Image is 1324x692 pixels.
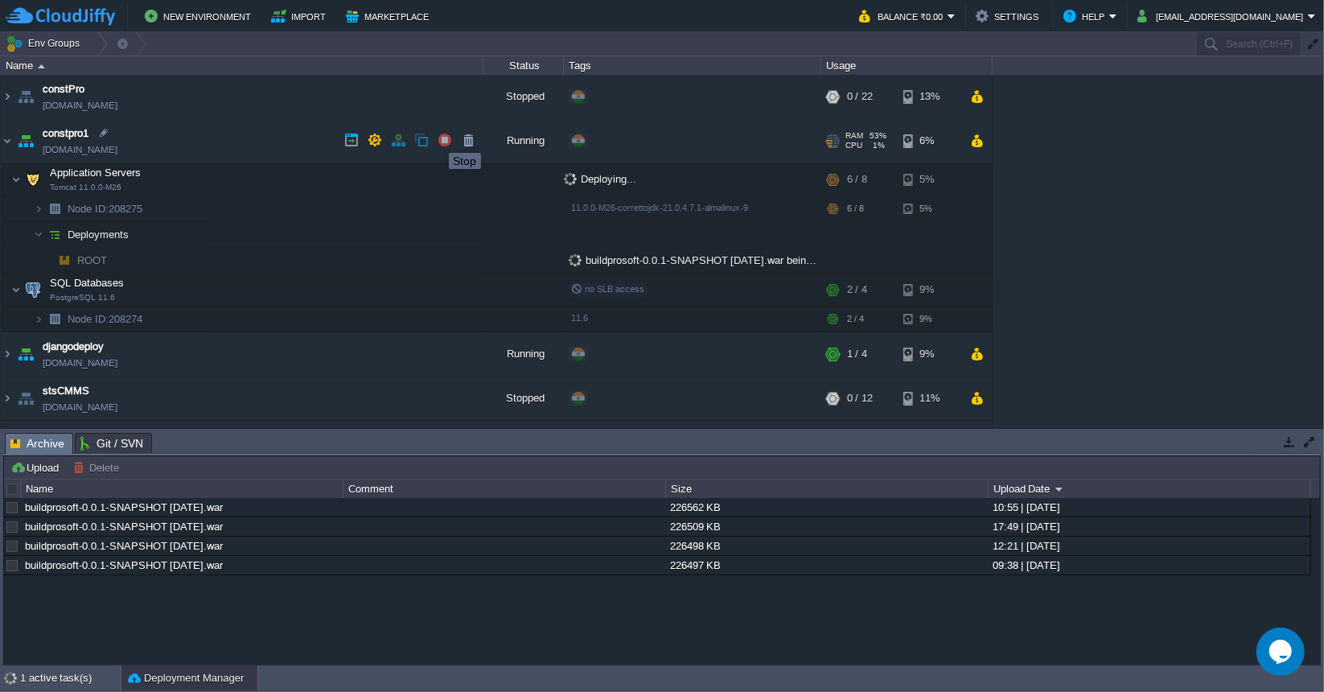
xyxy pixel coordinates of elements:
[903,377,956,420] div: 11%
[43,126,88,142] span: constpro1
[68,203,109,215] span: Node ID:
[847,274,867,306] div: 2 / 4
[25,540,223,552] a: buildprosoft-0.0.1-SNAPSHOT [DATE].war
[11,274,21,306] img: AMDAwAAAACH5BAEAAAAALAAAAAABAAEAAAICRAEAOw==
[66,202,145,216] a: Node ID:208275
[43,355,117,371] a: [DOMAIN_NAME]
[483,421,564,464] div: Stopped
[1,119,14,163] img: AMDAwAAAACH5BAEAAAAALAAAAAABAAEAAAICRAEAOw==
[1256,628,1308,676] iframe: chat widget
[80,434,143,453] span: Git / SVN
[68,313,109,325] span: Node ID:
[847,421,873,464] div: 0 / 12
[66,312,145,326] span: 208274
[50,293,115,303] span: PostgreSQL 11.6
[73,460,124,475] button: Delete
[666,556,987,575] div: 226497 KB
[22,163,44,196] img: AMDAwAAAACH5BAEAAAAALAAAAAABAAEAAAICRAEAOw==
[845,131,863,141] span: RAM
[48,277,126,289] a: SQL DatabasesPostgreSQL 11.6
[869,141,885,150] span: 1%
[48,167,143,179] a: Application ServersTomcat 11.0.0-M26
[38,64,45,68] img: AMDAwAAAACH5BAEAAAAALAAAAAABAAEAAAICRAEAOw==
[847,75,873,118] div: 0 / 22
[2,56,483,75] div: Name
[48,166,143,179] span: Application Servers
[1,377,14,420] img: AMDAwAAAACH5BAEAAAAALAAAAAABAAEAAAICRAEAOw==
[989,517,1310,536] div: 17:49 | [DATE]
[989,537,1310,555] div: 12:21 | [DATE]
[903,332,956,376] div: 9%
[53,248,76,273] img: AMDAwAAAACH5BAEAAAAALAAAAAABAAEAAAICRAEAOw==
[989,556,1310,575] div: 09:38 | [DATE]
[43,399,117,415] a: [DOMAIN_NAME]
[847,196,864,221] div: 6 / 8
[25,559,223,571] a: buildprosoft-0.0.1-SNAPSHOT [DATE].war
[847,307,864,332] div: 2 / 4
[847,332,867,376] div: 1 / 4
[6,32,85,55] button: Env Groups
[571,203,748,212] span: 11.0.0-M26-correttojdk-21.0.4.7.1-almalinux-9
[43,307,66,332] img: AMDAwAAAACH5BAEAAAAALAAAAAABAAEAAAICRAEAOw==
[483,75,564,118] div: Stopped
[1,332,14,376] img: AMDAwAAAACH5BAEAAAAALAAAAAABAAEAAAICRAEAOw==
[571,284,644,294] span: no SLB access
[14,75,37,118] img: AMDAwAAAACH5BAEAAAAALAAAAAABAAEAAAICRAEAOw==
[870,131,886,141] span: 53%
[822,56,992,75] div: Usage
[667,480,988,498] div: Size
[128,670,244,686] button: Deployment Manager
[571,313,588,323] span: 11.6
[903,421,956,464] div: 21%
[989,480,1310,498] div: Upload Date
[66,228,131,241] a: Deployments
[43,222,66,247] img: AMDAwAAAACH5BAEAAAAALAAAAAABAAEAAAICRAEAOw==
[14,377,37,420] img: AMDAwAAAACH5BAEAAAAALAAAAAABAAEAAAICRAEAOw==
[483,377,564,420] div: Stopped
[847,377,873,420] div: 0 / 12
[483,119,564,163] div: Running
[22,480,343,498] div: Name
[845,141,862,150] span: CPU
[903,119,956,163] div: 6%
[847,163,867,196] div: 6 / 8
[10,460,64,475] button: Upload
[1,421,14,464] img: AMDAwAAAACH5BAEAAAAALAAAAAABAAEAAAICRAEAOw==
[34,222,43,247] img: AMDAwAAAACH5BAEAAAAALAAAAAABAAEAAAICRAEAOw==
[903,75,956,118] div: 13%
[66,202,145,216] span: 208275
[903,196,956,221] div: 5%
[271,6,331,26] button: Import
[565,56,820,75] div: Tags
[666,498,987,517] div: 226562 KB
[10,434,64,454] span: Archive
[25,501,223,513] a: buildprosoft-0.0.1-SNAPSHOT [DATE].war
[903,163,956,196] div: 5%
[25,521,223,533] a: buildprosoft-0.0.1-SNAPSHOT [DATE].war
[1063,6,1109,26] button: Help
[76,253,109,267] a: ROOT
[43,383,89,399] a: stsCMMS
[903,274,956,306] div: 9%
[145,6,256,26] button: New Environment
[22,274,44,306] img: AMDAwAAAACH5BAEAAAAALAAAAAABAAEAAAICRAEAOw==
[43,97,117,113] a: [DOMAIN_NAME]
[569,254,866,266] span: buildprosoft-0.0.1-SNAPSHOT [DATE].war being deployed...
[20,665,121,691] div: 1 active task(s)
[66,312,145,326] a: Node ID:208274
[43,339,104,355] span: djangodeploy
[43,81,84,97] a: constPro
[50,183,121,192] span: Tomcat 11.0.0-M26
[564,173,636,185] span: Deploying...
[14,119,37,163] img: AMDAwAAAACH5BAEAAAAALAAAAAABAAEAAAICRAEAOw==
[43,142,117,158] a: [DOMAIN_NAME]
[34,196,43,221] img: AMDAwAAAACH5BAEAAAAALAAAAAABAAEAAAICRAEAOw==
[1137,6,1308,26] button: [EMAIL_ADDRESS][DOMAIN_NAME]
[666,537,987,555] div: 226498 KB
[48,276,126,290] span: SQL Databases
[43,196,66,221] img: AMDAwAAAACH5BAEAAAAALAAAAAABAAEAAAICRAEAOw==
[11,163,21,196] img: AMDAwAAAACH5BAEAAAAALAAAAAABAAEAAAICRAEAOw==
